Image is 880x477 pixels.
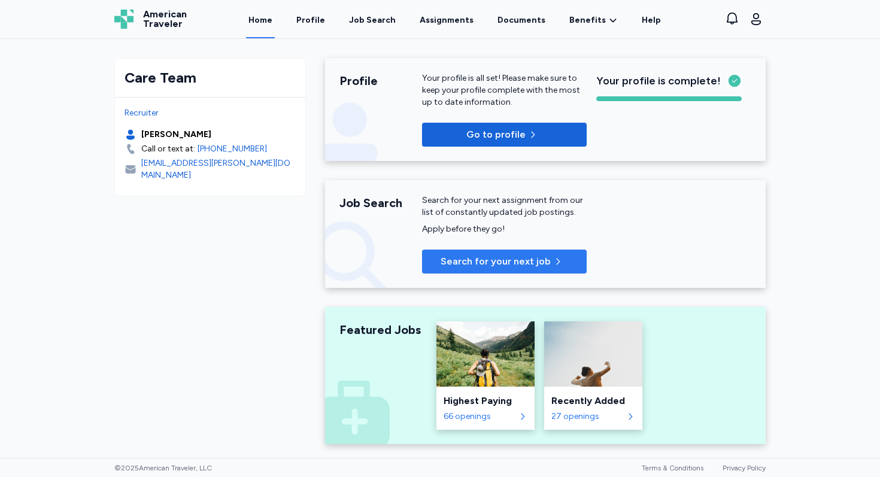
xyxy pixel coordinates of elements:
[339,321,422,338] div: Featured Jobs
[596,72,721,89] span: Your profile is complete!
[422,123,587,147] button: Go to profile
[125,68,296,87] div: Care Team
[422,223,587,235] div: Apply before they go!
[141,157,296,181] div: [EMAIL_ADDRESS][PERSON_NAME][DOMAIN_NAME]
[125,107,296,119] div: Recruiter
[143,10,187,29] span: American Traveler
[246,1,275,38] a: Home
[544,321,642,430] a: Recently AddedRecently Added27 openings
[422,195,587,218] div: Search for your next assignment from our list of constantly updated job postings.
[141,143,195,155] div: Call or text at:
[551,411,623,423] div: 27 openings
[444,394,527,408] div: Highest Paying
[339,72,422,89] div: Profile
[422,250,587,274] button: Search for your next job
[436,321,535,387] img: Highest Paying
[441,254,551,269] span: Search for your next job
[444,411,515,423] div: 66 openings
[114,463,212,473] span: © 2025 American Traveler, LLC
[544,321,642,387] img: Recently Added
[114,10,133,29] img: Logo
[339,195,422,211] div: Job Search
[466,127,526,142] span: Go to profile
[422,72,587,108] div: Your profile is all set! Please make sure to keep your profile complete with the most up to date ...
[436,321,535,430] a: Highest PayingHighest Paying66 openings
[141,129,211,141] div: [PERSON_NAME]
[642,464,703,472] a: Terms & Conditions
[349,14,396,26] div: Job Search
[569,14,618,26] a: Benefits
[198,143,267,155] a: [PHONE_NUMBER]
[569,14,606,26] span: Benefits
[551,394,635,408] div: Recently Added
[723,464,766,472] a: Privacy Policy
